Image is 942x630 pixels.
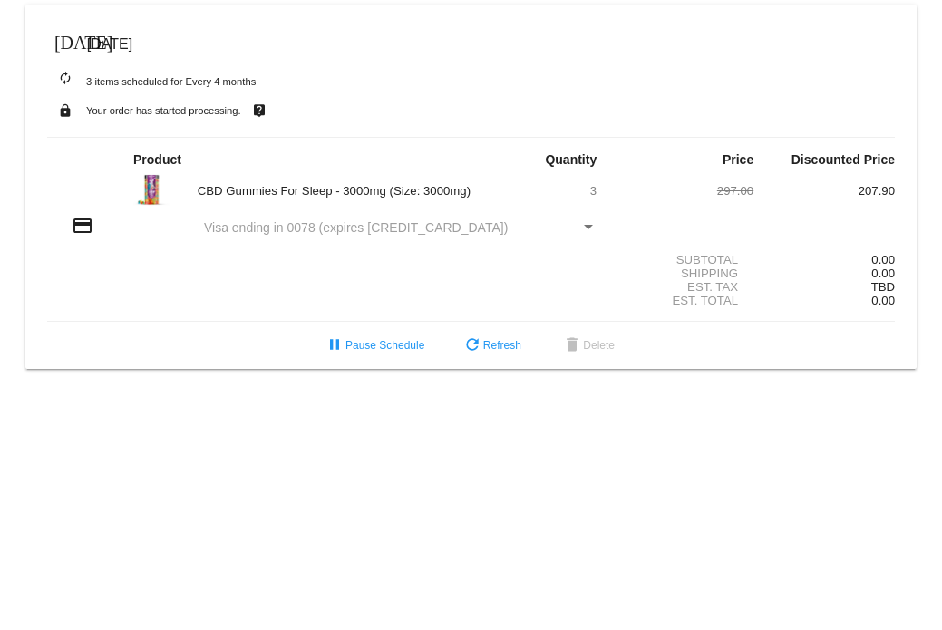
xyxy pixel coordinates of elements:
div: CBD Gummies For Sleep - 3000mg (Size: 3000mg) [189,184,471,198]
small: 3 items scheduled for Every 4 months [47,76,256,87]
div: 207.90 [753,184,895,198]
span: TBD [871,280,895,294]
strong: Price [723,152,753,167]
div: 0.00 [753,253,895,267]
mat-select: Payment Method [204,220,597,235]
strong: Quantity [545,152,597,167]
span: OK [306,431,324,446]
mat-icon: autorenew [54,68,76,90]
mat-icon: lock [54,99,76,122]
div: 297.00 [612,184,753,198]
strong: Product [133,152,181,167]
strong: Discounted Price [791,152,895,167]
span: 0.00 [871,267,895,280]
mat-icon: live_help [248,99,270,122]
span: 3 [590,184,597,198]
mat-icon: credit_card [72,215,93,237]
small: Your order has started processing. [86,105,241,116]
img: image_6483441.jpg [133,171,170,208]
span: 0.00 [871,294,895,307]
p: Your order has started processing on [DATE]. Changes can no longer be made to this order. Please ... [276,348,667,397]
button: Close dialog [276,422,355,455]
mat-icon: [DATE] [54,30,76,52]
span: Visa ending in 0078 (expires [CREDIT_CARD_DATA]) [204,220,508,235]
h2: Error [276,286,667,315]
